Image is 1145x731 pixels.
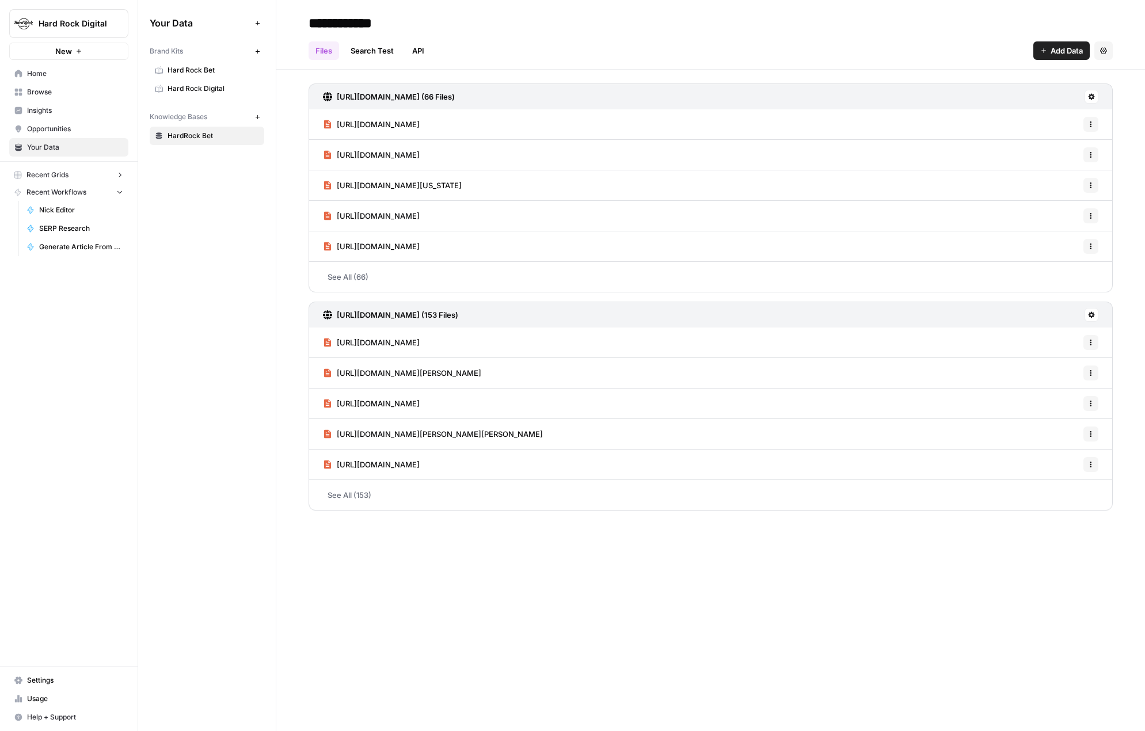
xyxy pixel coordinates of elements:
[9,43,128,60] button: New
[9,138,128,157] a: Your Data
[337,459,420,470] span: [URL][DOMAIN_NAME]
[9,708,128,726] button: Help + Support
[9,9,128,38] button: Workspace: Hard Rock Digital
[323,328,420,357] a: [URL][DOMAIN_NAME]
[21,201,128,219] a: Nick Editor
[9,64,128,83] a: Home
[337,309,458,321] h3: [URL][DOMAIN_NAME] (153 Files)
[27,675,123,686] span: Settings
[9,101,128,120] a: Insights
[337,180,462,191] span: [URL][DOMAIN_NAME][US_STATE]
[168,65,259,75] span: Hard Rock Bet
[9,120,128,138] a: Opportunities
[27,124,123,134] span: Opportunities
[27,68,123,79] span: Home
[323,389,420,418] a: [URL][DOMAIN_NAME]
[309,262,1113,292] a: See All (66)
[337,91,455,102] h3: [URL][DOMAIN_NAME] (66 Files)
[150,112,207,122] span: Knowledge Bases
[26,170,69,180] span: Recent Grids
[26,187,86,197] span: Recent Workflows
[323,84,455,109] a: [URL][DOMAIN_NAME] (66 Files)
[27,142,123,153] span: Your Data
[9,184,128,201] button: Recent Workflows
[309,480,1113,510] a: See All (153)
[168,131,259,141] span: HardRock Bet
[9,166,128,184] button: Recent Grids
[55,45,72,57] span: New
[9,671,128,690] a: Settings
[323,419,543,449] a: [URL][DOMAIN_NAME][PERSON_NAME][PERSON_NAME]
[337,210,420,222] span: [URL][DOMAIN_NAME]
[309,41,339,60] a: Files
[150,79,264,98] a: Hard Rock Digital
[27,712,123,722] span: Help + Support
[405,41,431,60] a: API
[150,16,250,30] span: Your Data
[9,690,128,708] a: Usage
[337,367,481,379] span: [URL][DOMAIN_NAME][PERSON_NAME]
[323,201,420,231] a: [URL][DOMAIN_NAME]
[337,241,420,252] span: [URL][DOMAIN_NAME]
[323,450,420,479] a: [URL][DOMAIN_NAME]
[323,140,420,170] a: [URL][DOMAIN_NAME]
[9,83,128,101] a: Browse
[13,13,34,34] img: Hard Rock Digital Logo
[1033,41,1090,60] button: Add Data
[323,109,420,139] a: [URL][DOMAIN_NAME]
[150,127,264,145] a: HardRock Bet
[337,398,420,409] span: [URL][DOMAIN_NAME]
[39,205,123,215] span: Nick Editor
[39,18,108,29] span: Hard Rock Digital
[323,170,462,200] a: [URL][DOMAIN_NAME][US_STATE]
[150,46,183,56] span: Brand Kits
[323,358,481,388] a: [URL][DOMAIN_NAME][PERSON_NAME]
[21,238,128,256] a: Generate Article From Outline
[150,61,264,79] a: Hard Rock Bet
[21,219,128,238] a: SERP Research
[323,231,420,261] a: [URL][DOMAIN_NAME]
[39,242,123,252] span: Generate Article From Outline
[323,302,458,328] a: [URL][DOMAIN_NAME] (153 Files)
[168,83,259,94] span: Hard Rock Digital
[27,87,123,97] span: Browse
[27,694,123,704] span: Usage
[337,149,420,161] span: [URL][DOMAIN_NAME]
[344,41,401,60] a: Search Test
[39,223,123,234] span: SERP Research
[1051,45,1083,56] span: Add Data
[337,428,543,440] span: [URL][DOMAIN_NAME][PERSON_NAME][PERSON_NAME]
[27,105,123,116] span: Insights
[337,337,420,348] span: [URL][DOMAIN_NAME]
[337,119,420,130] span: [URL][DOMAIN_NAME]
